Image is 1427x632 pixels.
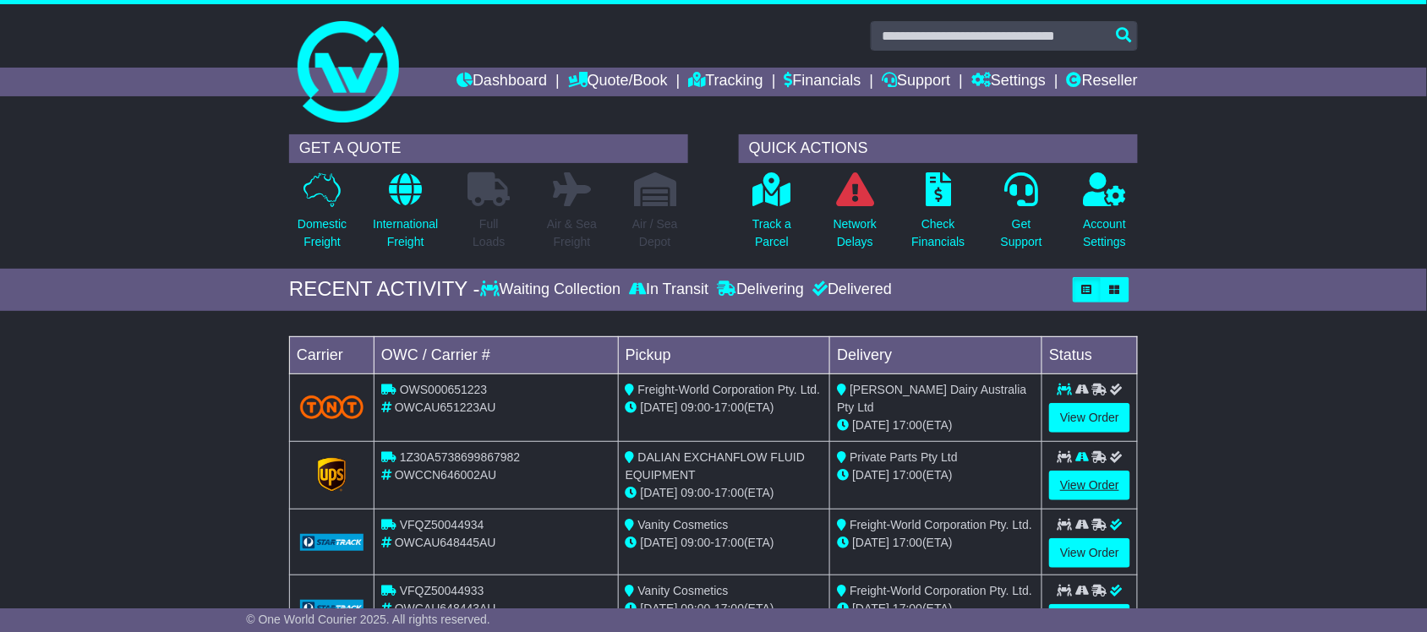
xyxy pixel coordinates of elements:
[1049,403,1130,433] a: View Order
[400,584,484,597] span: VFQZ50044933
[834,215,877,251] p: Network Delays
[850,518,1032,531] span: Freight-World Corporation Pty. Ltd.
[547,215,597,251] p: Air & Sea Freight
[568,68,668,96] a: Quote/Book
[395,468,497,482] span: OWCCN646002AU
[882,68,950,96] a: Support
[689,68,763,96] a: Tracking
[395,602,496,615] span: OWCAU648443AU
[681,602,711,615] span: 09:00
[833,172,878,260] a: NetworkDelays
[298,215,347,251] p: Domestic Freight
[373,215,438,251] p: International Freight
[400,518,484,531] span: VFQZ50044934
[300,534,364,551] img: GetCarrierServiceLogo
[681,400,711,414] span: 09:00
[395,536,496,549] span: OWCAU648445AU
[852,468,889,482] span: [DATE]
[893,602,922,615] span: 17:00
[785,68,861,96] a: Financials
[641,536,678,549] span: [DATE]
[297,172,347,260] a: DomesticFreight
[752,215,791,251] p: Track a Parcel
[714,536,744,549] span: 17:00
[395,400,496,414] span: OWCAU651223AU
[246,613,490,626] span: © One World Courier 2025. All rights reserved.
[713,281,808,299] div: Delivering
[1001,215,1042,251] p: Get Support
[893,536,922,549] span: 17:00
[641,486,678,499] span: [DATE]
[467,215,510,251] p: Full Loads
[681,536,711,549] span: 09:00
[480,281,625,299] div: Waiting Collection
[912,215,965,251] p: Check Financials
[289,134,688,163] div: GET A QUOTE
[300,600,364,617] img: GetCarrierServiceLogo
[837,383,1026,414] span: [PERSON_NAME] Dairy Australia Pty Ltd
[400,450,520,464] span: 1Z30A5738699867982
[318,458,347,492] img: GetCarrierServiceLogo
[1042,336,1138,373] td: Status
[893,468,922,482] span: 17:00
[714,486,744,499] span: 17:00
[638,584,729,597] span: Vanity Cosmetics
[837,534,1035,552] div: (ETA)
[739,134,1138,163] div: QUICK ACTIONS
[837,600,1035,618] div: (ETA)
[290,336,375,373] td: Carrier
[618,336,830,373] td: Pickup
[808,281,892,299] div: Delivered
[400,383,488,396] span: OWS000651223
[830,336,1042,373] td: Delivery
[625,281,713,299] div: In Transit
[457,68,547,96] a: Dashboard
[852,602,889,615] span: [DATE]
[626,484,823,502] div: - (ETA)
[300,395,364,418] img: TNT_Domestic.png
[626,450,805,482] span: DALIAN EXCHANFLOW FLUID EQUIPMENT
[638,383,821,396] span: Freight-World Corporation Pty. Ltd.
[850,584,1032,597] span: Freight-World Corporation Pty. Ltd.
[911,172,966,260] a: CheckFinancials
[289,277,480,302] div: RECENT ACTIVITY -
[1084,215,1127,251] p: Account Settings
[372,172,439,260] a: InternationalFreight
[1000,172,1043,260] a: GetSupport
[641,400,678,414] span: [DATE]
[752,172,792,260] a: Track aParcel
[1049,538,1130,568] a: View Order
[626,399,823,417] div: - (ETA)
[1049,471,1130,500] a: View Order
[852,418,889,432] span: [DATE]
[632,215,678,251] p: Air / Sea Depot
[641,602,678,615] span: [DATE]
[714,400,744,414] span: 17:00
[971,68,1046,96] a: Settings
[638,518,729,531] span: Vanity Cosmetics
[1083,172,1128,260] a: AccountSettings
[837,417,1035,434] div: (ETA)
[837,466,1035,484] div: (ETA)
[714,602,744,615] span: 17:00
[852,536,889,549] span: [DATE]
[1067,68,1138,96] a: Reseller
[626,600,823,618] div: - (ETA)
[375,336,619,373] td: OWC / Carrier #
[893,418,922,432] span: 17:00
[626,534,823,552] div: - (ETA)
[850,450,958,464] span: Private Parts Pty Ltd
[681,486,711,499] span: 09:00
